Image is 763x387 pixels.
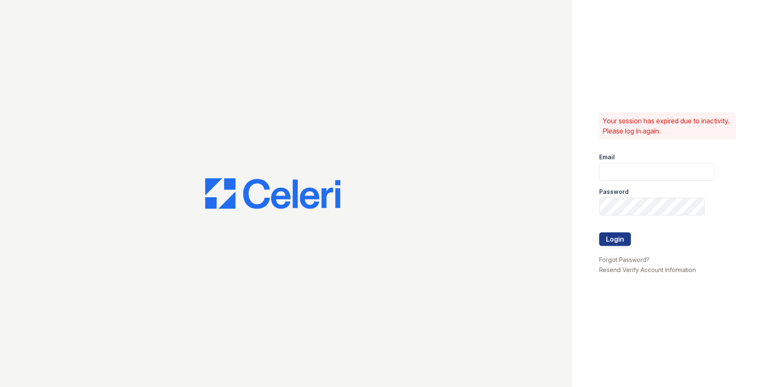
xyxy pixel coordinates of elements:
button: Login [599,232,631,246]
label: Password [599,188,629,196]
label: Email [599,153,615,161]
a: Resend Verify Account Information [599,266,696,273]
img: CE_Logo_Blue-a8612792a0a2168367f1c8372b55b34899dd931a85d93a1a3d3e32e68fde9ad4.png [205,178,340,209]
p: Your session has expired due to inactivity. Please log in again. [603,116,733,136]
a: Forgot Password? [599,256,649,263]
